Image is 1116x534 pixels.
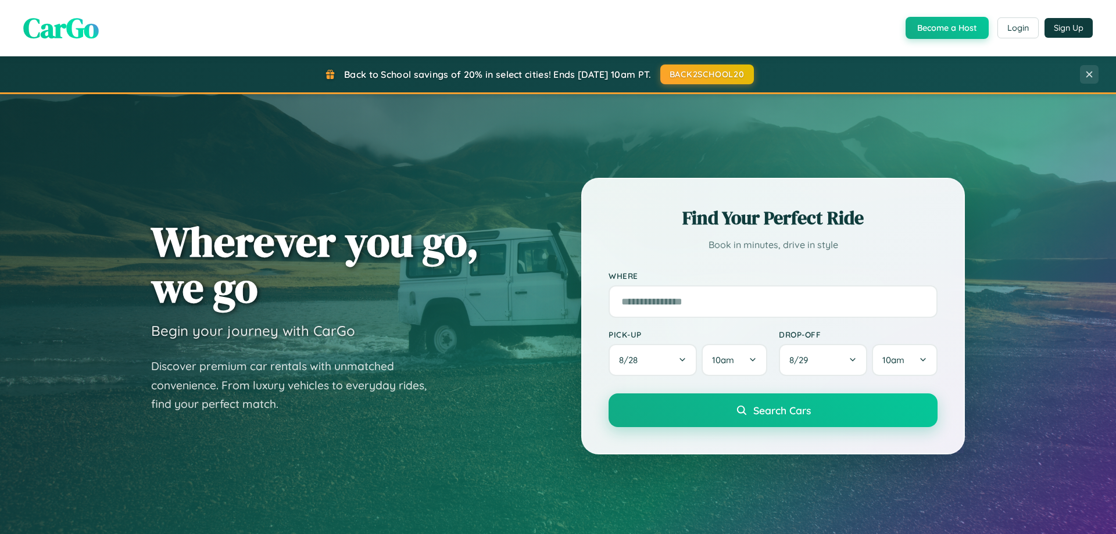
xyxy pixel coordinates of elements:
label: Pick-up [609,329,767,339]
span: 10am [882,354,904,365]
p: Book in minutes, drive in style [609,236,938,253]
button: BACK2SCHOOL20 [660,64,754,84]
button: Search Cars [609,393,938,427]
span: Search Cars [753,404,811,417]
button: 10am [702,344,767,376]
button: 8/29 [779,344,867,376]
span: 10am [712,354,734,365]
span: 8 / 29 [789,354,814,365]
button: Login [997,17,1039,38]
h3: Begin your journey with CarGo [151,322,355,339]
h1: Wherever you go, we go [151,218,479,310]
button: Become a Host [906,17,989,39]
h2: Find Your Perfect Ride [609,205,938,231]
p: Discover premium car rentals with unmatched convenience. From luxury vehicles to everyday rides, ... [151,357,442,414]
button: 10am [872,344,938,376]
button: 8/28 [609,344,697,376]
span: 8 / 28 [619,354,643,365]
button: Sign Up [1045,18,1093,38]
label: Where [609,271,938,281]
span: CarGo [23,9,99,47]
span: Back to School savings of 20% in select cities! Ends [DATE] 10am PT. [344,69,651,80]
label: Drop-off [779,329,938,339]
